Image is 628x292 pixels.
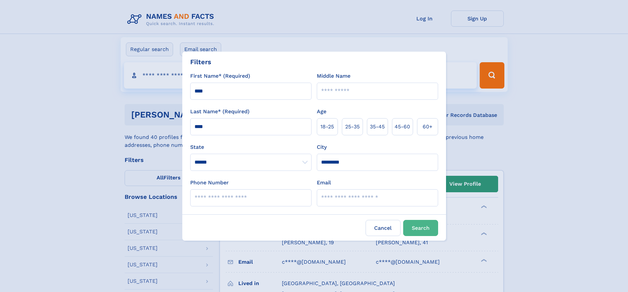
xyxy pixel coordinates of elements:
[366,220,401,236] label: Cancel
[317,143,327,151] label: City
[395,123,410,131] span: 45‑60
[423,123,433,131] span: 60+
[190,108,250,116] label: Last Name* (Required)
[317,108,326,116] label: Age
[190,72,250,80] label: First Name* (Required)
[345,123,360,131] span: 25‑35
[317,72,350,80] label: Middle Name
[190,143,312,151] label: State
[403,220,438,236] button: Search
[317,179,331,187] label: Email
[190,179,229,187] label: Phone Number
[370,123,385,131] span: 35‑45
[190,57,211,67] div: Filters
[320,123,334,131] span: 18‑25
